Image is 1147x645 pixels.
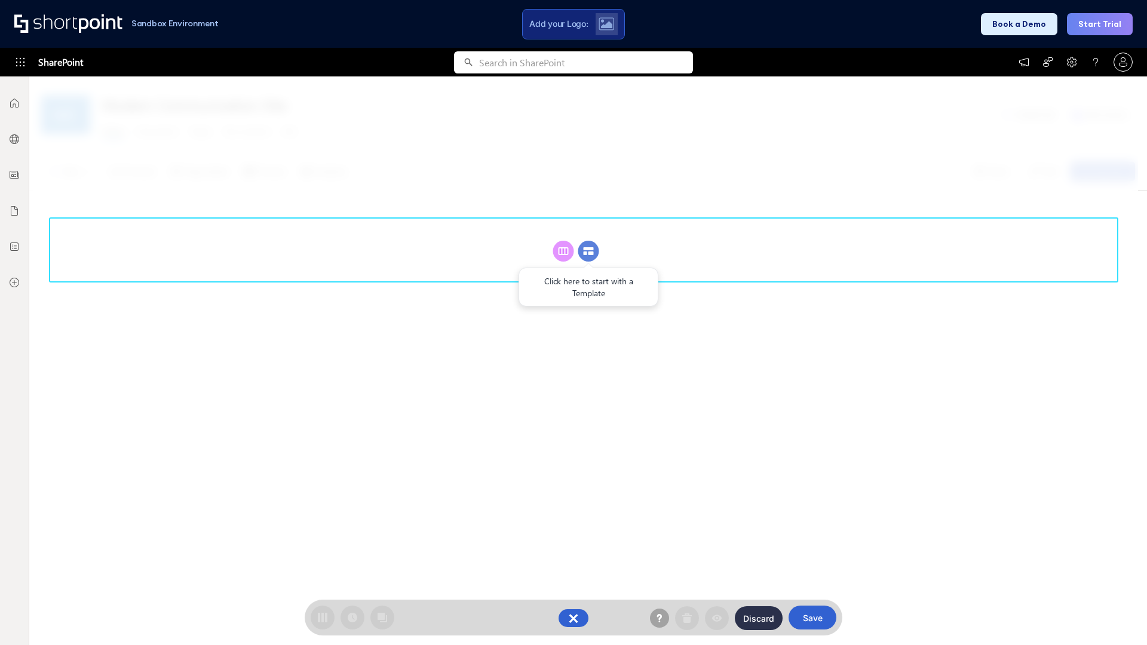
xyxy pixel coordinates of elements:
[789,606,836,629] button: Save
[735,606,783,630] button: Discard
[529,19,588,29] span: Add your Logo:
[38,48,83,76] span: SharePoint
[599,17,614,30] img: Upload logo
[1067,13,1133,35] button: Start Trial
[1087,588,1147,645] iframe: Chat Widget
[131,20,219,27] h1: Sandbox Environment
[479,51,693,73] input: Search in SharePoint
[981,13,1057,35] button: Book a Demo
